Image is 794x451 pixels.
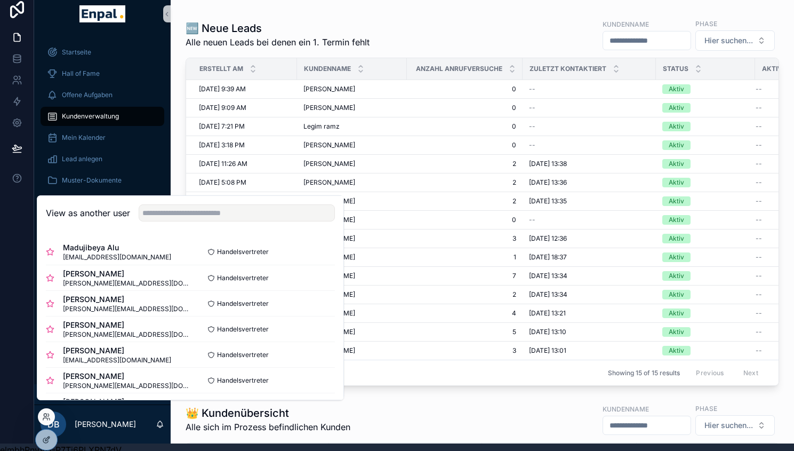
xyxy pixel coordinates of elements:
span: Hall of Fame [62,69,100,78]
a: [PERSON_NAME] [303,141,400,149]
a: Aktiv [662,178,749,187]
span: 4 [413,309,516,318]
span: Handelsvertreter [217,248,269,256]
a: [PERSON_NAME] [303,290,400,299]
span: 3 [413,234,516,243]
span: -- [756,328,762,336]
span: Madujibeya Alu [63,242,171,253]
span: 7 [413,272,516,280]
a: [PERSON_NAME] [303,160,400,168]
div: Aktiv [669,140,684,150]
span: Kundenverwaltung [62,112,119,121]
label: Phase [695,403,717,413]
span: 0 [413,85,516,93]
span: -- [756,216,762,224]
span: [PERSON_NAME] [303,178,355,187]
span: Legim ramz [303,122,340,131]
a: Muster-Dokumente [41,171,164,190]
button: Select Button [695,415,775,436]
a: [DATE] 13:35 [529,197,649,205]
a: [PERSON_NAME] [303,104,400,112]
label: Kundenname [603,19,649,29]
a: Aktiv [662,308,749,318]
span: [DATE] 3:18 PM [199,141,245,149]
span: [DATE] 12:36 [529,234,567,243]
a: [DATE] 13:21 [529,309,649,318]
a: [PERSON_NAME] [303,216,400,224]
div: Aktiv [669,196,684,206]
span: [PERSON_NAME] [63,268,190,279]
a: Kundenverwaltung [41,107,164,126]
a: Startseite [41,43,164,62]
a: Legim ramz [303,122,400,131]
a: Aktiv [662,327,749,337]
span: Showing 15 of 15 results [608,369,680,377]
a: [DATE] 9:09 AM [199,104,291,112]
a: Aktiv [662,103,749,113]
span: [PERSON_NAME] [63,320,190,330]
div: Aktiv [669,103,684,113]
div: Aktiv [669,84,684,94]
span: 3 [413,346,516,355]
span: -- [529,122,535,131]
a: [PERSON_NAME] [303,178,400,187]
a: 2 [413,178,516,187]
div: Aktiv [669,308,684,318]
span: -- [756,346,762,355]
span: [DATE] 13:36 [529,178,567,187]
div: Aktiv [669,122,684,131]
a: -- [529,104,649,112]
a: [PERSON_NAME] [303,85,400,93]
span: [PERSON_NAME] [63,397,190,407]
span: Handelsvertreter [217,299,269,308]
h1: 🆕 Neue Leads [186,21,370,36]
a: 0 [413,216,516,224]
a: Hall of Fame [41,64,164,83]
span: Handelsvertreter [217,351,269,359]
span: -- [529,104,535,112]
a: [DATE] 13:34 [529,272,649,280]
span: Lead anlegen [62,155,102,163]
span: -- [756,272,762,280]
div: Aktiv [669,215,684,225]
span: [PERSON_NAME] [303,141,355,149]
span: -- [756,290,762,299]
a: 2 [413,290,516,299]
span: -- [756,178,762,187]
span: Hier suchen... [704,420,753,431]
h2: View as another user [46,207,130,219]
span: Alle sich im Prozess befindlichen Kunden [186,421,350,433]
a: 2 [413,197,516,205]
label: Kundenname [603,404,649,414]
a: Lead anlegen [41,149,164,169]
span: -- [529,216,535,224]
span: [DATE] 13:34 [529,272,567,280]
span: 2 [413,160,516,168]
span: [PERSON_NAME][EMAIL_ADDRESS][DOMAIN_NAME] [63,382,190,390]
a: [PERSON_NAME] [303,234,400,243]
span: [DATE] 13:10 [529,328,566,336]
a: [DATE] 3:18 PM [199,141,291,149]
div: Aktiv [669,159,684,169]
a: [DATE] 13:36 [529,178,649,187]
div: Aktiv [669,178,684,187]
div: Aktiv [669,290,684,299]
a: 1 [413,253,516,262]
span: -- [756,104,762,112]
span: [PERSON_NAME] [63,294,190,305]
a: [DATE] 13:10 [529,328,649,336]
span: [DATE] 7:21 PM [199,122,245,131]
span: -- [756,309,762,318]
span: Erstellt Am [199,65,243,73]
div: Aktiv [669,346,684,355]
a: Aktiv [662,346,749,355]
span: Status [663,65,688,73]
span: [DATE] 13:35 [529,197,567,205]
a: [DATE] 5:08 PM [199,178,291,187]
a: 5 [413,328,516,336]
span: [PERSON_NAME] [63,345,171,356]
span: [PERSON_NAME] [63,371,190,382]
